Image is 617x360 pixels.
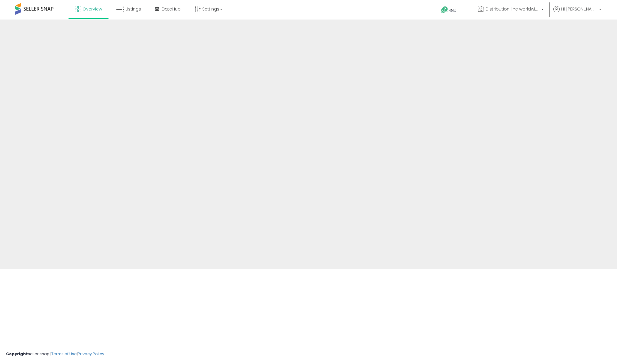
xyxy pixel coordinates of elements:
span: Help [448,8,456,13]
span: Hi [PERSON_NAME] [561,6,597,12]
a: Help [436,2,468,20]
a: Hi [PERSON_NAME] [553,6,601,20]
span: DataHub [162,6,181,12]
span: Distribution line worldwide [486,6,540,12]
i: Get Help [441,6,448,14]
span: Listings [125,6,141,12]
span: Overview [83,6,102,12]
